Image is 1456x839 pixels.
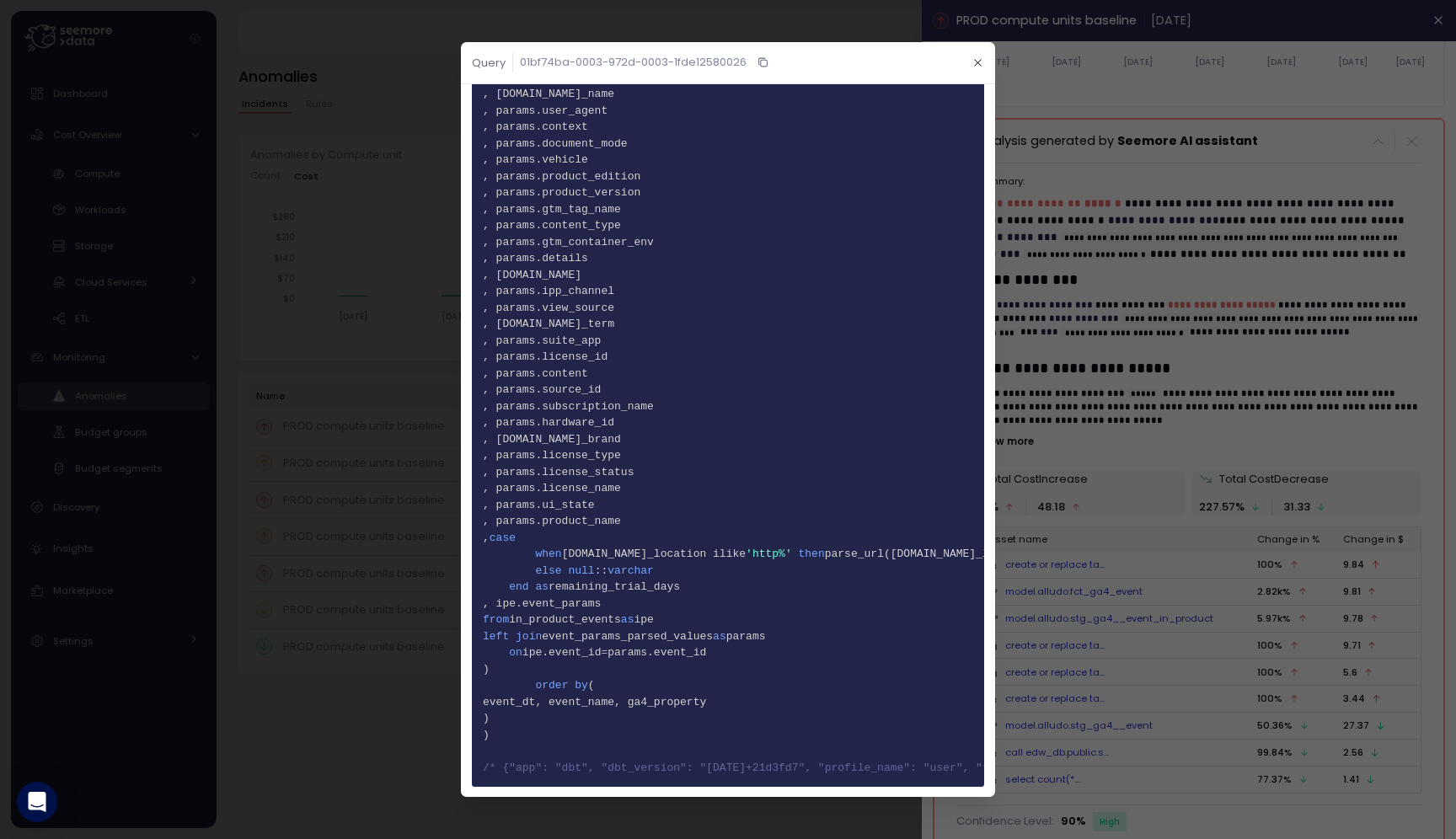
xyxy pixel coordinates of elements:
span: , params.vehicle [483,152,973,168]
span: , params.content [483,365,973,382]
span: as [536,580,549,593]
span: , params.ui_state [483,496,973,513]
span: , params.product_edition [483,168,973,184]
div: Open Intercom Messenger [17,782,57,822]
span: from [483,613,509,626]
span: order [536,679,569,692]
span: Query [472,57,506,68]
span: [DOMAIN_NAME]_location ilike [562,548,746,560]
span: , params.license_status [483,463,973,480]
span: parse_url([DOMAIN_NAME]_location)[ [825,548,1048,560]
span: , params.license_id [483,349,973,366]
span: , ipe.event_params [483,595,973,612]
span: as [621,613,634,626]
span: left [483,629,509,642]
span: = [602,646,608,659]
span: , params.document_mode [483,135,973,152]
span: , params.context [483,119,973,136]
span: , [DOMAIN_NAME]_term [483,316,973,333]
span: null [569,564,595,576]
span: by [575,679,588,692]
span: params [726,629,766,642]
span: case [490,531,516,543]
span: ) [483,710,973,727]
span: , [DOMAIN_NAME] [483,266,973,283]
span: , params.subscription_name [483,398,973,414]
span: in_product_events [509,613,621,626]
span: then [799,548,825,560]
span: , params.product_version [483,184,973,201]
span: :: [595,564,608,576]
span: event_dt, event_name, ga4_property [483,693,973,710]
span: , [DOMAIN_NAME]_brand [483,430,973,447]
span: ) [483,726,973,743]
span: , params.view_source [483,299,973,316]
span: when [536,548,562,560]
span: , params.license_type [483,447,973,464]
span: varchar [608,564,654,576]
p: 01bf74ba-0003-972d-0003-1fde12580026 [520,54,747,71]
span: , params.details [483,250,973,267]
span: ) [483,660,973,677]
span: 'http%' [746,548,792,560]
span: , params.license_name [483,480,973,497]
span: event_params_parsed_values [542,629,713,642]
span: remaining_trial_days [549,580,680,593]
span: , params.hardware_id [483,414,973,431]
span: ipe [634,613,654,626]
span: ipe.event_id [522,646,602,659]
span: , [483,531,490,543]
span: ( [588,679,595,692]
span: else [536,564,562,576]
span: , params.suite_app [483,332,973,349]
span: params.event_id [608,646,706,659]
span: , params.gtm_container_env [483,233,973,250]
span: join [516,629,542,642]
span: , params.source_id [483,382,973,398]
span: , params.gtm_tag_name [483,200,973,217]
span: , params.user_agent [483,102,973,119]
span: on [509,646,522,659]
span: , params.ipp_channel [483,283,973,300]
span: , params.product_name [483,513,973,530]
span: , params.content_type [483,217,973,234]
span: as [713,629,726,642]
span: end [509,580,528,593]
span: , [DOMAIN_NAME]_name [483,86,973,103]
